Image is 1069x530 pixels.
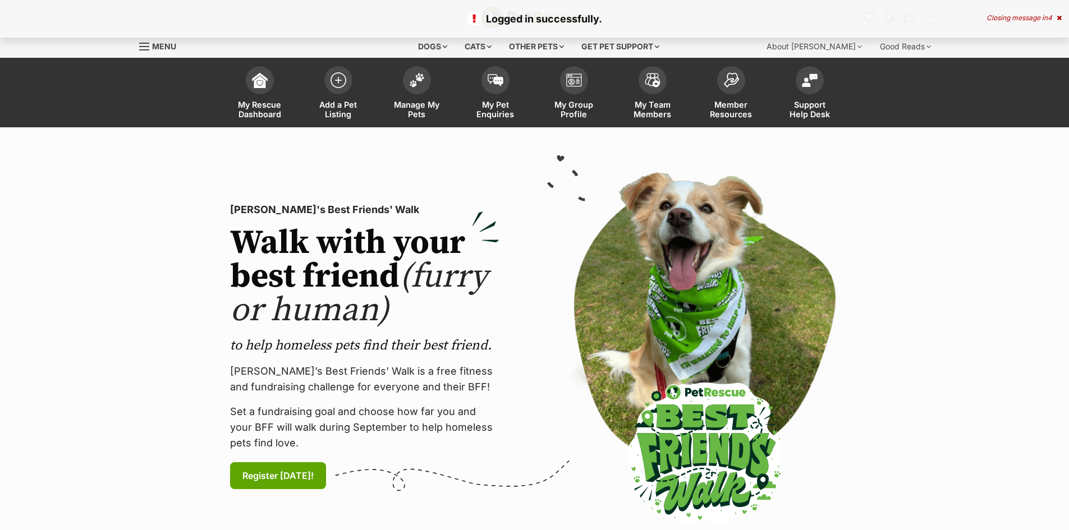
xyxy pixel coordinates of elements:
img: manage-my-pets-icon-02211641906a0b7f246fdf0571729dbe1e7629f14944591b6c1af311fb30b64b.svg [409,73,425,87]
span: Add a Pet Listing [313,100,364,119]
a: Manage My Pets [378,61,456,127]
span: Menu [152,42,176,51]
span: (furry or human) [230,256,488,331]
div: Good Reads [872,35,939,58]
span: My Team Members [627,100,678,119]
div: Get pet support [574,35,667,58]
span: Register [DATE]! [242,469,314,482]
div: About [PERSON_NAME] [759,35,870,58]
p: Set a fundraising goal and choose how far you and your BFF will walk during September to help hom... [230,404,499,451]
img: member-resources-icon-8e73f808a243e03378d46382f2149f9095a855e16c252ad45f914b54edf8863c.svg [723,72,739,87]
div: Other pets [501,35,572,58]
a: Add a Pet Listing [299,61,378,127]
span: Member Resources [706,100,756,119]
img: help-desk-icon-fdf02630f3aa405de69fd3d07c3f3aa587a6932b1a1747fa1d2bba05be0121f9.svg [802,73,818,87]
img: add-pet-listing-icon-0afa8454b4691262ce3f59096e99ab1cd57d4a30225e0717b998d2c9b9846f56.svg [331,72,346,88]
span: Manage My Pets [392,100,442,119]
p: [PERSON_NAME]'s Best Friends' Walk [230,202,499,218]
span: My Group Profile [549,100,599,119]
a: My Team Members [613,61,692,127]
a: Member Resources [692,61,770,127]
div: Dogs [410,35,455,58]
a: My Rescue Dashboard [221,61,299,127]
h2: Walk with your best friend [230,227,499,328]
a: Support Help Desk [770,61,849,127]
span: My Rescue Dashboard [235,100,285,119]
a: Menu [139,35,184,56]
a: Register [DATE]! [230,462,326,489]
img: team-members-icon-5396bd8760b3fe7c0b43da4ab00e1e3bb1a5d9ba89233759b79545d2d3fc5d0d.svg [645,73,660,87]
img: group-profile-icon-3fa3cf56718a62981997c0bc7e787c4b2cf8bcc04b72c1350f741eb67cf2f40e.svg [566,73,582,87]
a: My Group Profile [535,61,613,127]
p: to help homeless pets find their best friend. [230,337,499,354]
img: dashboard-icon-eb2f2d2d3e046f16d808141f083e7271f6b2e854fb5c12c21221c1fb7104beca.svg [252,72,268,88]
div: Cats [457,35,499,58]
p: [PERSON_NAME]’s Best Friends' Walk is a free fitness and fundraising challenge for everyone and t... [230,363,499,395]
img: pet-enquiries-icon-7e3ad2cf08bfb03b45e93fb7055b45f3efa6380592205ae92323e6603595dc1f.svg [488,74,503,86]
a: My Pet Enquiries [456,61,535,127]
span: Support Help Desk [784,100,835,119]
span: My Pet Enquiries [470,100,521,119]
